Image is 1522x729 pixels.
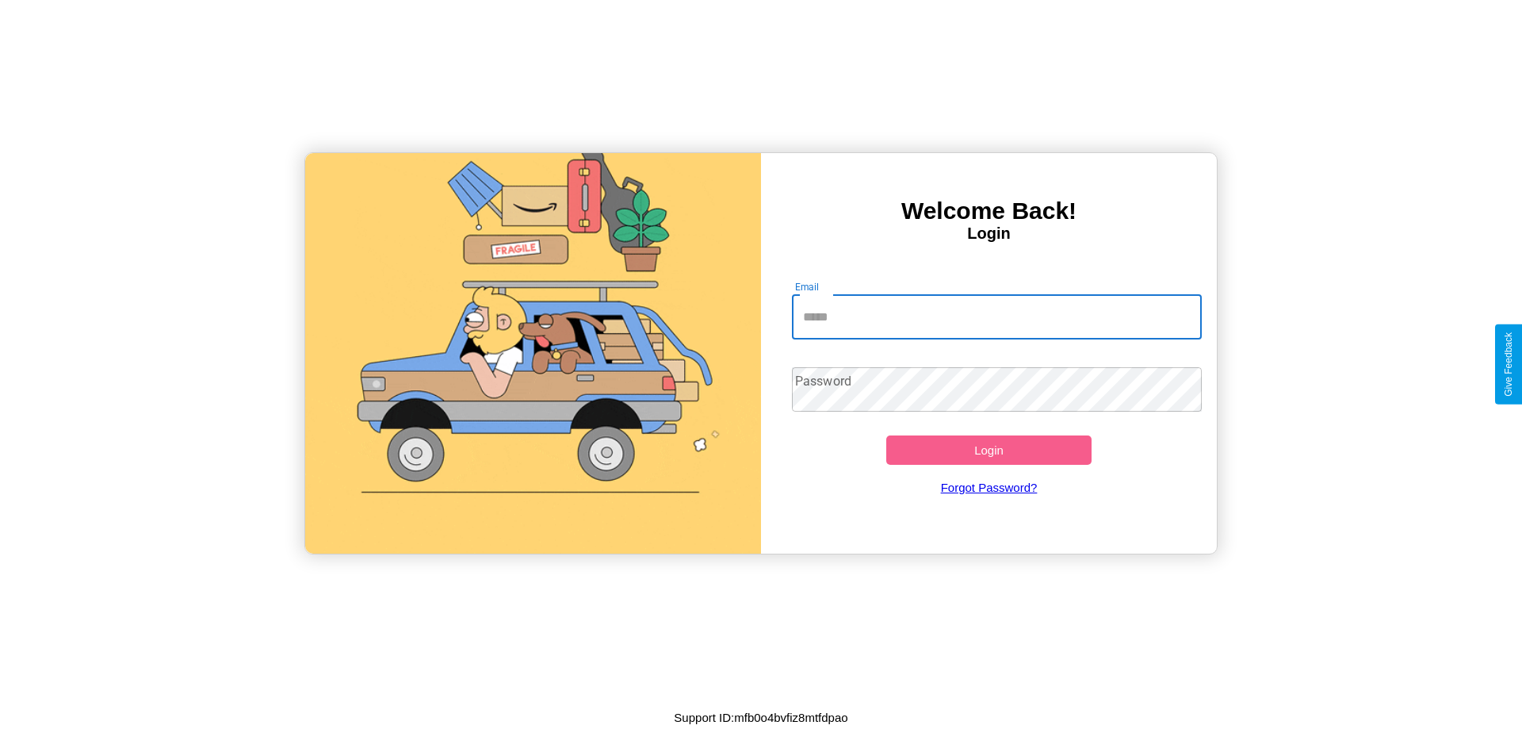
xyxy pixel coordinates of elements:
[761,198,1217,224] h3: Welcome Back!
[795,280,820,294] label: Email
[1503,332,1514,397] div: Give Feedback
[784,465,1195,510] a: Forgot Password?
[674,707,847,728] p: Support ID: mfb0o4bvfiz8mtfdpao
[305,153,761,554] img: gif
[761,224,1217,243] h4: Login
[886,435,1092,465] button: Login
